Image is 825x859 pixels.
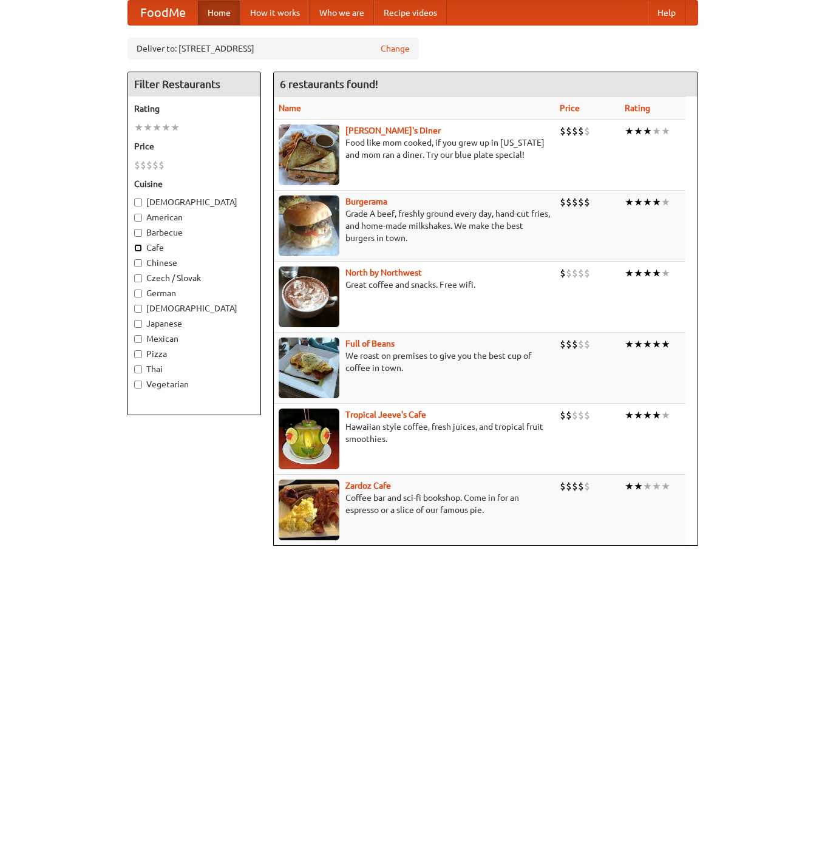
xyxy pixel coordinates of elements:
[279,103,301,113] a: Name
[572,124,578,138] li: $
[310,1,374,25] a: Who we are
[634,338,643,351] li: ★
[643,267,652,280] li: ★
[566,480,572,493] li: $
[643,338,652,351] li: ★
[634,409,643,422] li: ★
[584,480,590,493] li: $
[643,124,652,138] li: ★
[279,421,550,445] p: Hawaiian style coffee, fresh juices, and tropical fruit smoothies.
[643,480,652,493] li: ★
[134,302,254,314] label: [DEMOGRAPHIC_DATA]
[345,339,395,348] a: Full of Beans
[134,333,254,345] label: Mexican
[279,409,339,469] img: jeeves.jpg
[134,226,254,239] label: Barbecue
[158,158,165,172] li: $
[584,338,590,351] li: $
[134,381,142,389] input: Vegetarian
[345,410,426,419] a: Tropical Jeeve's Cafe
[634,480,643,493] li: ★
[152,121,161,134] li: ★
[134,259,142,267] input: Chinese
[279,208,550,244] p: Grade A beef, freshly ground every day, hand-cut fries, and home-made milkshakes. We make the bes...
[578,480,584,493] li: $
[134,317,254,330] label: Japanese
[134,290,142,297] input: German
[560,103,580,113] a: Price
[279,338,339,398] img: beans.jpg
[652,124,661,138] li: ★
[374,1,447,25] a: Recipe videos
[578,124,584,138] li: $
[134,214,142,222] input: American
[280,78,378,90] ng-pluralize: 6 restaurants found!
[578,267,584,280] li: $
[634,124,643,138] li: ★
[134,196,254,208] label: [DEMOGRAPHIC_DATA]
[560,409,566,422] li: $
[634,195,643,209] li: ★
[279,492,550,516] p: Coffee bar and sci-fi bookshop. Come in for an espresso or a slice of our famous pie.
[279,195,339,256] img: burgerama.jpg
[584,124,590,138] li: $
[578,195,584,209] li: $
[134,103,254,115] h5: Rating
[279,480,339,540] img: zardoz.jpg
[134,287,254,299] label: German
[345,126,441,135] a: [PERSON_NAME]'s Diner
[134,335,142,343] input: Mexican
[566,124,572,138] li: $
[578,338,584,351] li: $
[146,158,152,172] li: $
[578,409,584,422] li: $
[171,121,180,134] li: ★
[134,363,254,375] label: Thai
[143,121,152,134] li: ★
[652,409,661,422] li: ★
[625,409,634,422] li: ★
[652,480,661,493] li: ★
[134,257,254,269] label: Chinese
[625,124,634,138] li: ★
[572,195,578,209] li: $
[279,267,339,327] img: north.jpg
[572,409,578,422] li: $
[134,178,254,190] h5: Cuisine
[625,103,650,113] a: Rating
[345,197,387,206] a: Burgerama
[625,338,634,351] li: ★
[661,409,670,422] li: ★
[134,378,254,390] label: Vegetarian
[134,348,254,360] label: Pizza
[161,121,171,134] li: ★
[566,338,572,351] li: $
[345,268,422,277] a: North by Northwest
[134,211,254,223] label: American
[134,320,142,328] input: Japanese
[134,121,143,134] li: ★
[279,350,550,374] p: We roast on premises to give you the best cup of coffee in town.
[584,195,590,209] li: $
[134,274,142,282] input: Czech / Slovak
[127,38,419,59] div: Deliver to: [STREET_ADDRESS]
[560,267,566,280] li: $
[240,1,310,25] a: How it works
[661,195,670,209] li: ★
[584,409,590,422] li: $
[134,350,142,358] input: Pizza
[560,338,566,351] li: $
[134,140,254,152] h5: Price
[643,195,652,209] li: ★
[643,409,652,422] li: ★
[279,124,339,185] img: sallys.jpg
[128,1,198,25] a: FoodMe
[572,480,578,493] li: $
[128,72,260,97] h4: Filter Restaurants
[279,137,550,161] p: Food like mom cooked, if you grew up in [US_STATE] and mom ran a diner. Try our blue plate special!
[134,244,142,252] input: Cafe
[648,1,685,25] a: Help
[661,338,670,351] li: ★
